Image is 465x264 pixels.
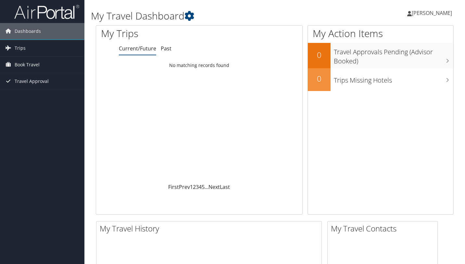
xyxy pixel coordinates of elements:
span: Book Travel [15,57,40,73]
a: 0Trips Missing Hotels [308,68,453,91]
h2: My Travel Contacts [331,223,437,234]
h1: My Action Items [308,27,453,40]
span: [PERSON_NAME] [412,9,452,17]
img: airportal-logo.png [14,4,79,20]
h2: 0 [308,73,331,84]
span: Trips [15,40,26,56]
td: No matching records found [96,59,302,71]
a: Last [220,183,230,191]
span: … [205,183,208,191]
a: 4 [199,183,202,191]
h2: 0 [308,49,331,60]
a: Next [208,183,220,191]
a: 3 [196,183,199,191]
a: Current/Future [119,45,156,52]
span: Dashboards [15,23,41,39]
a: 2 [193,183,196,191]
a: Prev [179,183,190,191]
span: Travel Approval [15,73,49,89]
a: First [168,183,179,191]
h1: My Travel Dashboard [91,9,336,23]
a: Past [161,45,171,52]
h3: Trips Missing Hotels [334,73,453,85]
a: [PERSON_NAME] [407,3,459,23]
h1: My Trips [101,27,211,40]
a: 1 [190,183,193,191]
a: 0Travel Approvals Pending (Advisor Booked) [308,43,453,68]
h2: My Travel History [100,223,321,234]
a: 5 [202,183,205,191]
h3: Travel Approvals Pending (Advisor Booked) [334,44,453,66]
